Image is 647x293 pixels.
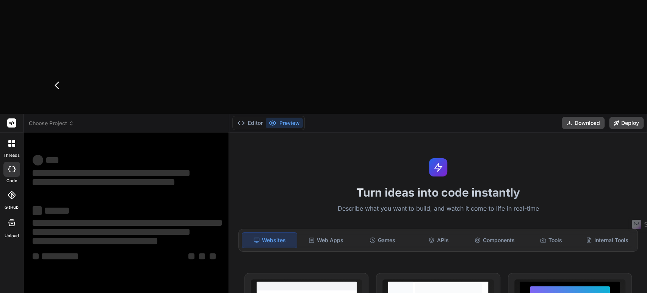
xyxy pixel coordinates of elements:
[234,118,266,128] button: Editor
[199,253,205,259] span: ‌
[523,232,578,248] div: Tools
[299,232,353,248] div: Web Apps
[33,229,190,235] span: ‌
[46,157,58,163] span: ‌
[234,204,642,214] p: Describe what you want to build, and watch it come to life in real-time
[33,179,174,185] span: ‌
[562,117,605,129] button: Download
[33,170,190,176] span: ‌
[467,232,522,248] div: Components
[210,253,216,259] span: ‌
[6,178,17,184] label: code
[411,232,466,248] div: APIs
[266,118,303,128] button: Preview
[609,117,644,129] button: Deploy
[580,232,634,248] div: Internal Tools
[42,253,78,259] span: ‌
[234,186,642,199] h1: Turn ideas into code instantly
[33,220,222,226] span: ‌
[5,204,19,211] label: GitHub
[45,208,69,214] span: ‌
[29,120,74,127] span: Choose Project
[33,238,157,244] span: ‌
[355,232,409,248] div: Games
[3,152,20,159] label: threads
[33,155,43,165] span: ‌
[242,232,297,248] div: Websites
[33,253,39,259] span: ‌
[5,233,19,239] label: Upload
[33,206,42,215] span: ‌
[188,253,194,259] span: ‌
